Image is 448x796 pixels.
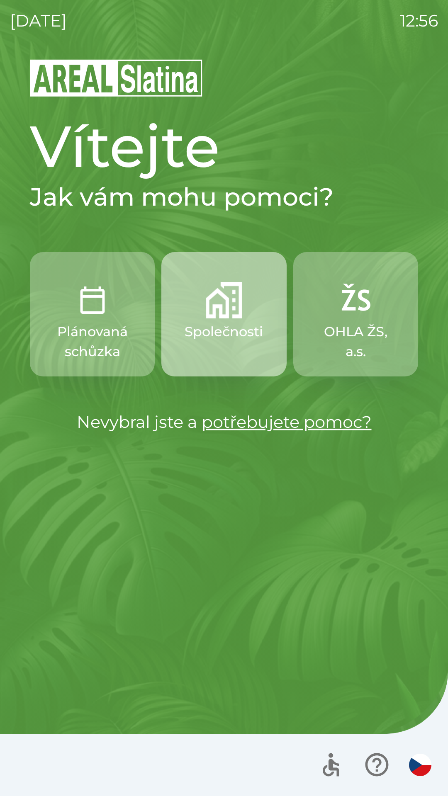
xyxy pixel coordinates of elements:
img: 58b4041c-2a13-40f9-aad2-b58ace873f8c.png [206,282,242,318]
p: OHLA ŽS, a.s. [313,322,398,362]
h1: Vítejte [30,111,418,182]
p: 12:56 [400,8,438,33]
img: 9f72f9f4-8902-46ff-b4e6-bc4241ee3c12.png [337,282,374,318]
button: Plánovaná schůzka [30,252,155,376]
p: Nevybral jste a [30,410,418,434]
button: OHLA ŽS, a.s. [293,252,418,376]
h2: Jak vám mohu pomoci? [30,182,418,212]
img: 0ea463ad-1074-4378-bee6-aa7a2f5b9440.png [74,282,111,318]
p: [DATE] [10,8,67,33]
p: Plánovaná schůzka [50,322,135,362]
img: Logo [30,58,418,98]
a: potřebujete pomoc? [202,412,372,432]
button: Společnosti [161,252,286,376]
img: cs flag [409,754,431,776]
p: Společnosti [185,322,263,342]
